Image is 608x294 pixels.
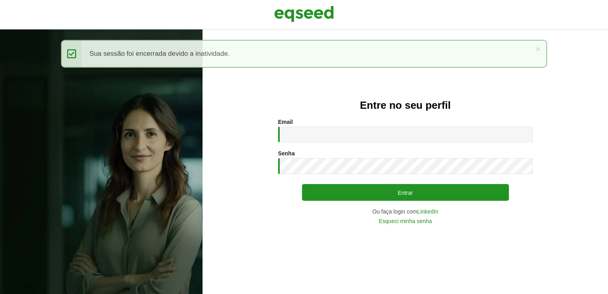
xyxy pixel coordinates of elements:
[536,45,540,53] a: ×
[274,4,334,24] img: EqSeed Logo
[379,218,432,224] a: Esqueci minha senha
[417,209,438,214] a: LinkedIn
[278,151,295,156] label: Senha
[278,209,533,214] div: Ou faça login com
[302,184,509,201] button: Entrar
[218,100,592,111] h2: Entre no seu perfil
[278,119,293,125] label: Email
[61,40,547,68] div: Sua sessão foi encerrada devido a inatividade.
